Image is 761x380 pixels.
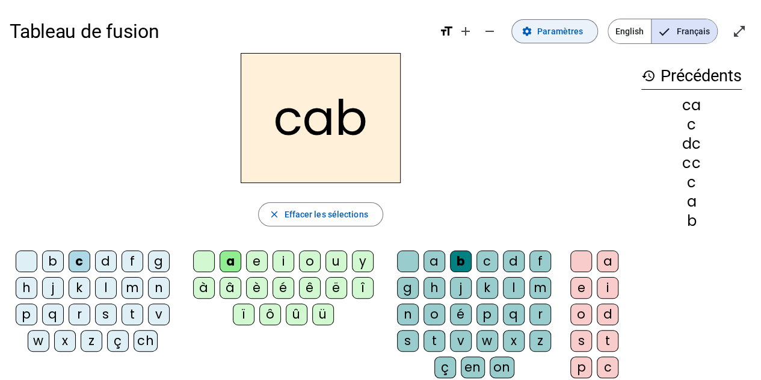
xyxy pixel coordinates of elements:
div: n [397,304,419,325]
div: t [597,330,618,352]
div: s [95,304,117,325]
div: m [122,277,143,299]
div: on [490,357,514,378]
mat-icon: open_in_full [732,24,747,39]
h3: Précédents [641,63,742,90]
mat-icon: history [641,69,656,83]
div: j [42,277,64,299]
div: ê [299,277,321,299]
div: d [597,304,618,325]
div: s [397,330,419,352]
span: Effacer les sélections [284,207,368,222]
div: j [450,277,472,299]
div: û [286,304,307,325]
div: q [503,304,525,325]
span: English [608,19,651,43]
mat-icon: remove [482,24,497,39]
div: ç [434,357,456,378]
div: f [122,251,143,272]
mat-icon: format_size [439,24,454,39]
div: ch [134,330,158,352]
div: o [299,251,321,272]
div: w [28,330,49,352]
div: z [529,330,551,352]
div: o [424,304,445,325]
div: x [54,330,76,352]
div: x [503,330,525,352]
div: l [95,277,117,299]
h2: cab [241,53,401,183]
button: Paramètres [511,19,598,43]
div: z [81,330,102,352]
div: v [148,304,170,325]
div: à [193,277,215,299]
div: p [570,357,592,378]
div: d [95,251,117,272]
div: c [69,251,90,272]
div: a [424,251,445,272]
div: c [641,175,742,190]
div: k [69,277,90,299]
span: Français [652,19,717,43]
mat-icon: close [268,209,279,220]
div: ç [107,330,129,352]
div: c [476,251,498,272]
div: i [273,251,294,272]
div: en [461,357,485,378]
div: e [246,251,268,272]
div: î [352,277,374,299]
div: c [641,117,742,132]
div: h [424,277,445,299]
div: d [503,251,525,272]
div: h [16,277,37,299]
div: b [450,251,472,272]
div: v [450,330,472,352]
div: g [148,251,170,272]
div: â [220,277,241,299]
mat-icon: add [458,24,473,39]
div: p [476,304,498,325]
div: y [352,251,374,272]
div: p [16,304,37,325]
div: k [476,277,498,299]
div: r [529,304,551,325]
div: t [424,330,445,352]
div: ë [325,277,347,299]
div: dc [641,137,742,151]
div: a [641,195,742,209]
div: w [476,330,498,352]
div: c [597,357,618,378]
div: ca [641,98,742,113]
div: s [570,330,592,352]
div: e [570,277,592,299]
button: Augmenter la taille de la police [454,19,478,43]
div: i [597,277,618,299]
span: Paramètres [537,24,583,39]
div: l [503,277,525,299]
div: ü [312,304,334,325]
button: Diminuer la taille de la police [478,19,502,43]
div: b [42,251,64,272]
div: r [69,304,90,325]
div: é [273,277,294,299]
button: Entrer en plein écran [727,19,751,43]
div: o [570,304,592,325]
mat-button-toggle-group: Language selection [608,19,718,44]
div: t [122,304,143,325]
div: b [641,214,742,228]
div: ï [233,304,254,325]
div: f [529,251,551,272]
h1: Tableau de fusion [10,12,430,51]
div: è [246,277,268,299]
div: a [220,251,241,272]
mat-icon: settings [522,26,532,37]
div: cc [641,156,742,170]
button: Effacer les sélections [258,202,383,226]
div: g [397,277,419,299]
div: m [529,277,551,299]
div: q [42,304,64,325]
div: é [450,304,472,325]
div: u [325,251,347,272]
div: a [597,251,618,272]
div: ô [259,304,281,325]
